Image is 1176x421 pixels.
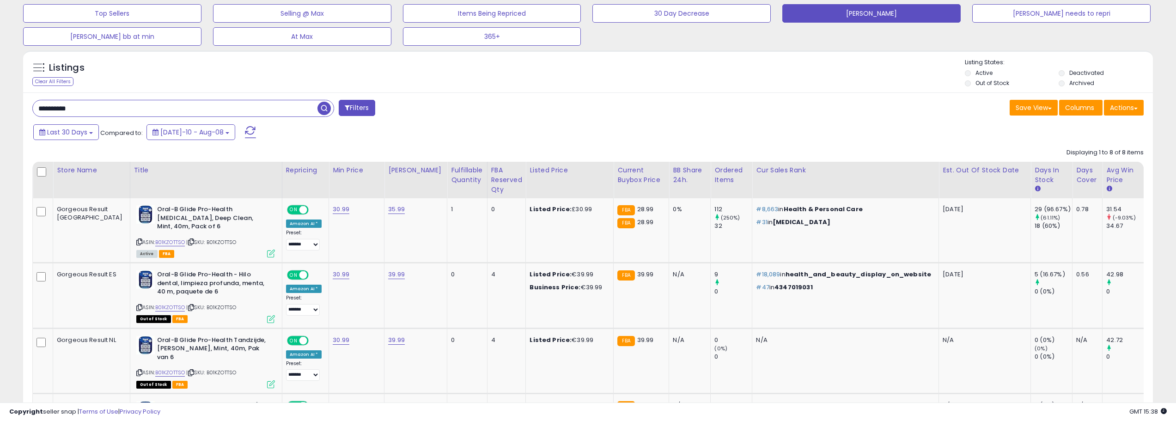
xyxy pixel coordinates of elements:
[491,270,519,279] div: 4
[333,336,349,345] a: 30.99
[388,270,405,279] a: 39.99
[1035,205,1072,214] div: 29 (96.67%)
[1065,103,1094,112] span: Columns
[714,270,752,279] div: 9
[136,270,155,289] img: 412et2JN2AL._SL40_.jpg
[773,218,830,226] span: [MEDICAL_DATA]
[155,238,185,246] a: B01KZOTTSO
[333,165,380,175] div: Min Price
[9,408,160,416] div: seller snap | |
[943,165,1027,175] div: Est. Out Of Stock Date
[120,407,160,416] a: Privacy Policy
[975,79,1009,87] label: Out of Stock
[530,336,572,344] b: Listed Price:
[943,205,1024,214] p: [DATE]
[213,4,391,23] button: Selling @ Max
[714,287,752,296] div: 0
[1129,407,1167,416] span: 2025-09-8 15:38 GMT
[307,336,322,344] span: OFF
[134,165,278,175] div: Title
[286,350,322,359] div: Amazon AI *
[1076,336,1095,344] div: N/A
[756,283,769,292] span: #47
[756,205,778,214] span: #8,663
[756,283,932,292] p: in
[33,124,99,140] button: Last 30 Days
[286,165,325,175] div: Repricing
[286,295,322,316] div: Preset:
[673,205,703,214] div: 0%
[1069,69,1104,77] label: Deactivated
[943,336,1024,344] p: N/A
[136,315,171,323] span: All listings that are currently out of stock and unavailable for purchase on Amazon
[756,218,767,226] span: #31
[774,283,813,292] span: 4347019031
[1113,214,1136,221] small: (-9.03%)
[49,61,85,74] h5: Listings
[286,220,322,228] div: Amazon AI *
[57,165,126,175] div: Store Name
[1035,345,1048,352] small: (0%)
[186,369,236,376] span: | SKU: B01KZOTTSO
[1106,222,1144,230] div: 34.67
[530,165,609,175] div: Listed Price
[288,206,299,214] span: ON
[1066,148,1144,157] div: Displaying 1 to 8 of 8 items
[32,77,73,86] div: Clear All Filters
[57,336,123,344] div: Gorgeous Result NL
[617,205,634,215] small: FBA
[1106,185,1112,193] small: Avg Win Price.
[1076,270,1095,279] div: 0.56
[1106,165,1140,185] div: Avg Win Price
[1035,336,1072,344] div: 0 (0%)
[286,285,322,293] div: Amazon AI *
[714,205,752,214] div: 112
[451,336,480,344] div: 0
[784,205,863,214] span: Health & Personal Care
[756,165,935,175] div: Cur Sales Rank
[157,336,269,364] b: Oral-B Glide Pro-Health Tandzijde, [PERSON_NAME], Mint, 40m, Pak van 6
[136,205,275,256] div: ASIN:
[136,205,155,224] img: 412et2JN2AL._SL40_.jpg
[136,381,171,389] span: All listings that are currently out of stock and unavailable for purchase on Amazon
[1035,185,1040,193] small: Days In Stock.
[721,214,740,221] small: (250%)
[186,238,236,246] span: | SKU: B01KZOTTSO
[1041,214,1060,221] small: (61.11%)
[1106,353,1144,361] div: 0
[1106,336,1144,344] div: 42.72
[388,165,443,175] div: [PERSON_NAME]
[714,353,752,361] div: 0
[1035,165,1068,185] div: Days In Stock
[756,270,780,279] span: #18,089
[530,283,580,292] b: Business Price:
[57,270,123,279] div: Gorgeous Result ES
[1069,79,1094,87] label: Archived
[146,124,235,140] button: [DATE]-10 - Aug-08
[186,304,236,311] span: | SKU: B01KZOTTSO
[714,336,752,344] div: 0
[1106,205,1144,214] div: 31.54
[637,270,654,279] span: 39.99
[1035,222,1072,230] div: 18 (60%)
[157,205,269,233] b: Oral-B Glide Pro-Health [MEDICAL_DATA], Deep Clean, Mint, 40m, Pack of 6
[288,271,299,279] span: ON
[714,345,727,352] small: (0%)
[1010,100,1058,116] button: Save View
[756,336,932,344] div: N/A
[617,270,634,281] small: FBA
[333,205,349,214] a: 30.99
[23,4,201,23] button: Top Sellers
[136,336,275,387] div: ASIN:
[451,165,483,185] div: Fulfillable Quantity
[943,270,1024,279] p: [DATE]
[1076,205,1095,214] div: 0.78
[333,270,349,279] a: 30.99
[530,283,606,292] div: €39.99
[756,205,932,214] p: in
[975,69,993,77] label: Active
[673,165,707,185] div: BB Share 24h.
[172,381,188,389] span: FBA
[637,336,654,344] span: 39.99
[673,270,703,279] div: N/A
